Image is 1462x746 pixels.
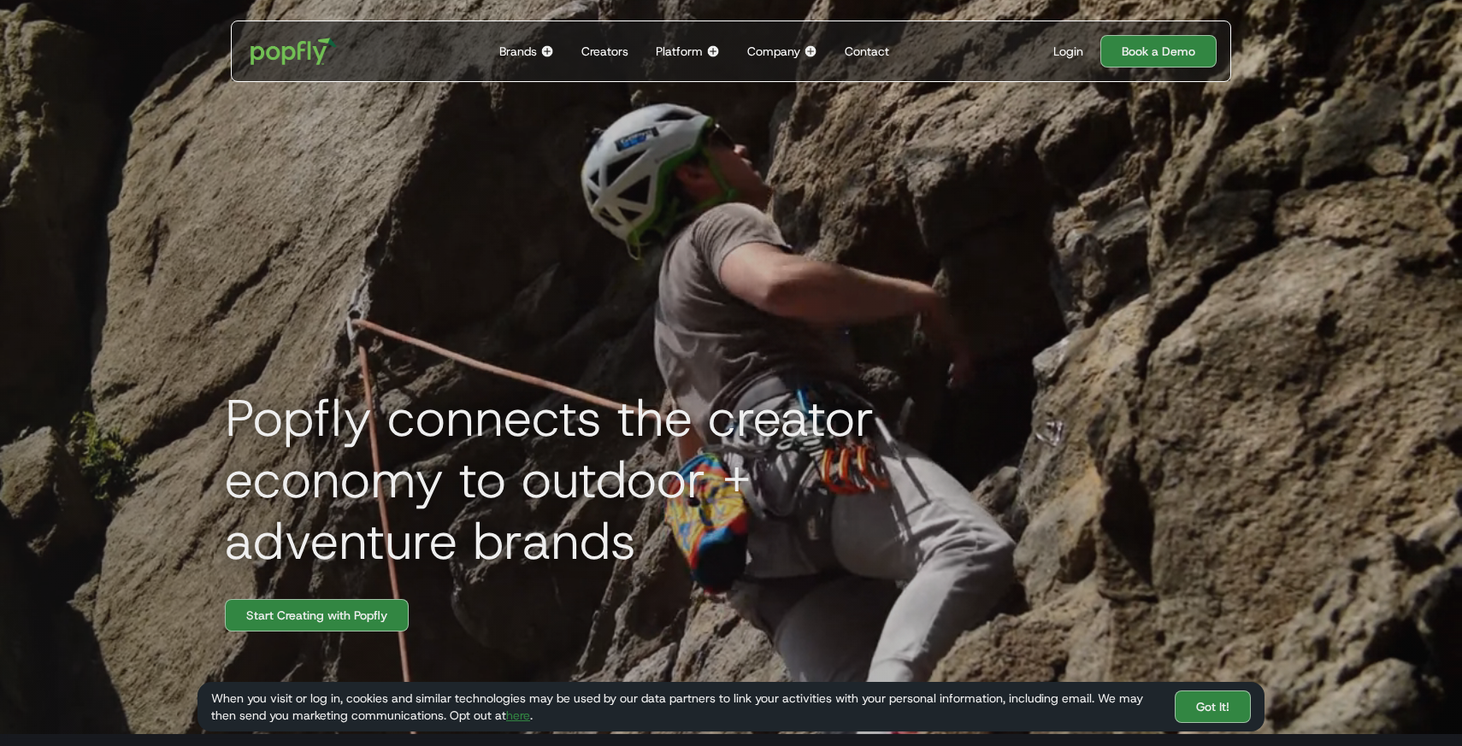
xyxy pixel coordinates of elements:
[211,690,1161,724] div: When you visit or log in, cookies and similar technologies may be used by our data partners to li...
[225,599,409,631] a: Start Creating with Popfly
[211,387,981,572] h1: Popfly connects the creator economy to outdoor + adventure brands
[845,43,889,60] div: Contact
[1175,690,1251,723] a: Got It!
[575,21,635,81] a: Creators
[838,21,896,81] a: Contact
[747,43,800,60] div: Company
[499,43,537,60] div: Brands
[1046,43,1090,60] a: Login
[656,43,703,60] div: Platform
[581,43,628,60] div: Creators
[1100,35,1217,68] a: Book a Demo
[506,708,530,723] a: here
[239,26,349,77] a: home
[1053,43,1083,60] div: Login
